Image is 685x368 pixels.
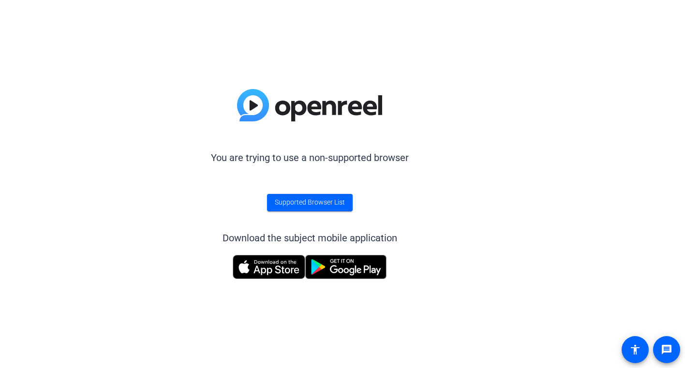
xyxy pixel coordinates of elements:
[305,255,387,279] img: Get it on Google Play
[267,194,353,211] a: Supported Browser List
[233,255,305,279] img: Download on the App Store
[661,344,672,355] mat-icon: message
[211,150,409,165] p: You are trying to use a non-supported browser
[223,231,397,245] div: Download the subject mobile application
[237,89,382,121] img: blue-gradient.svg
[629,344,641,355] mat-icon: accessibility
[275,197,345,207] span: Supported Browser List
